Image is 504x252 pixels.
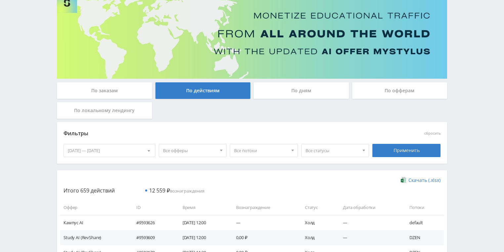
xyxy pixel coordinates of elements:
div: Фильтры [63,129,346,139]
span: 12 559 ₽ [149,187,170,194]
td: [DATE] 12:00 [176,215,230,230]
div: По заказам [57,82,152,99]
td: Потоки [403,200,444,215]
div: [DATE] — [DATE] [64,144,155,157]
div: По локальному лендингу [57,102,152,119]
td: default [403,215,444,230]
div: По дням [254,82,349,99]
span: вознаграждения [149,188,204,194]
td: Холд [298,230,336,245]
td: — [230,215,298,230]
td: Вознаграждение [230,200,298,215]
td: DZEN [403,230,444,245]
div: Применить [372,144,441,157]
span: Все офферы [163,144,217,157]
td: ID [130,200,176,215]
span: Скачать (.xlsx) [408,178,441,183]
div: По действиям [155,82,251,99]
span: Все статусы [306,144,359,157]
span: Итого 659 действий [63,187,115,194]
td: Study AI (RevShare) [60,230,130,245]
td: #9593626 [130,215,176,230]
td: Оффер [60,200,130,215]
td: 0,00 ₽ [230,230,298,245]
td: — [336,215,403,230]
td: — [336,230,403,245]
td: [DATE] 12:00 [176,230,230,245]
td: Кампус AI [60,215,130,230]
span: Все потоки [234,144,288,157]
div: По офферам [352,82,447,99]
td: Холд [298,215,336,230]
td: Дата обработки [336,200,403,215]
td: #9593609 [130,230,176,245]
a: Скачать (.xlsx) [401,177,441,184]
td: Статус [298,200,336,215]
img: xlsx [401,177,406,183]
button: сбросить [424,131,441,136]
td: Время [176,200,230,215]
